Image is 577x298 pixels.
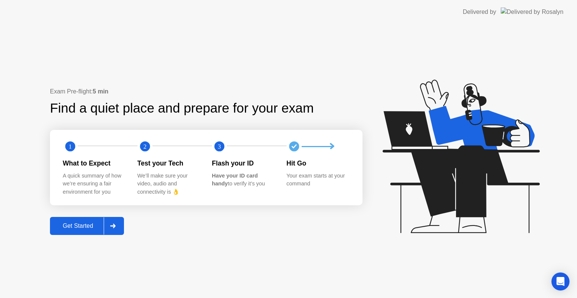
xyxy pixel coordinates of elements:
div: Your exam starts at your command [287,172,349,188]
div: What to Expect [63,158,125,168]
div: Get Started [52,223,104,229]
div: A quick summary of how we’re ensuring a fair environment for you [63,172,125,196]
text: 3 [218,143,221,150]
div: We’ll make sure your video, audio and connectivity is 👌 [137,172,200,196]
div: Find a quiet place and prepare for your exam [50,98,315,118]
div: Hit Go [287,158,349,168]
div: Flash your ID [212,158,275,168]
div: Test your Tech [137,158,200,168]
text: 2 [143,143,146,150]
div: to verify it’s you [212,172,275,188]
div: Delivered by [463,8,496,17]
div: Exam Pre-flight: [50,87,363,96]
img: Delivered by Rosalyn [501,8,563,16]
b: Have your ID card handy [212,173,258,187]
button: Get Started [50,217,124,235]
b: 5 min [93,88,109,95]
div: Open Intercom Messenger [551,272,569,290]
text: 1 [69,143,72,150]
